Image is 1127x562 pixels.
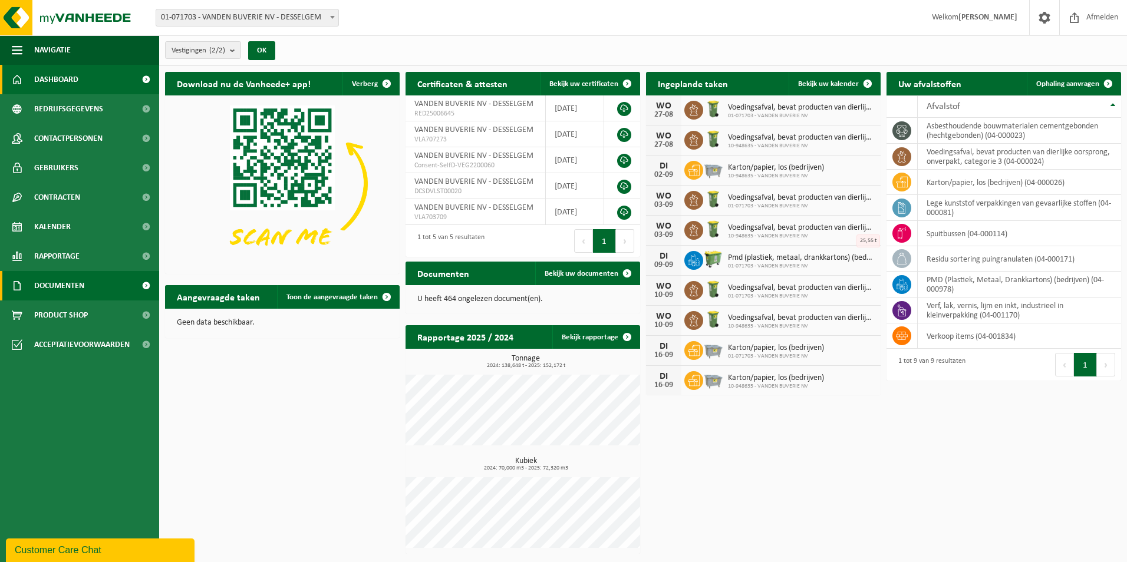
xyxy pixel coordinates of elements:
td: verf, lak, vernis, lijm en inkt, industrieel in kleinverpakking (04-001170) [918,297,1121,323]
img: WB-0140-HPE-GN-50 [703,129,723,149]
img: WB-0140-HPE-GN-50 [703,99,723,119]
h2: Rapportage 2025 / 2024 [406,325,525,348]
div: 02-09 [652,171,675,179]
span: Contracten [34,183,80,212]
td: [DATE] [546,147,604,173]
span: Karton/papier, los (bedrijven) [728,373,824,383]
span: VLA703709 [414,213,536,222]
div: 27-08 [652,141,675,149]
span: 01-071703 - VANDEN BUVERIE NV [728,203,875,210]
span: 10-948635 - VANDEN BUVERIE NV [728,173,824,180]
span: 01-071703 - VANDEN BUVERIE NV - DESSELGEM [156,9,339,27]
span: Vestigingen [172,42,225,59]
div: 09-09 [652,261,675,269]
span: VANDEN BUVERIE NV - DESSELGEM [414,100,533,108]
span: Rapportage [34,242,80,271]
button: Previous [574,229,593,253]
p: Geen data beschikbaar. [177,319,388,327]
span: VANDEN BUVERIE NV - DESSELGEM [414,125,533,134]
td: asbesthoudende bouwmaterialen cementgebonden (hechtgebonden) (04-000023) [918,118,1121,144]
a: Bekijk rapportage [552,325,639,349]
img: WB-0140-HPE-GN-50 [703,279,723,299]
span: VANDEN BUVERIE NV - DESSELGEM [414,151,533,160]
span: 01-071703 - VANDEN BUVERIE NV - DESSELGEM [156,9,338,26]
img: WB-2500-GAL-GY-01 [703,159,723,179]
button: 1 [1074,353,1097,376]
img: WB-0140-HPE-GN-50 [703,189,723,209]
span: Voedingsafval, bevat producten van dierlijke oorsprong, onverpakt, categorie 3 [728,313,875,323]
span: 01-071703 - VANDEN BUVERIE NV [728,113,875,120]
span: RED25006645 [414,109,536,118]
span: Toon de aangevraagde taken [286,293,378,301]
td: spuitbussen (04-000114) [918,221,1121,246]
button: Next [1097,353,1115,376]
img: WB-2500-GAL-GY-01 [703,369,723,389]
span: Bekijk uw kalender [798,80,859,88]
button: Vestigingen(2/2) [165,41,241,59]
td: [DATE] [546,199,604,225]
strong: [PERSON_NAME] [958,13,1017,22]
span: Kalender [34,212,71,242]
div: 03-09 [652,201,675,209]
span: 2024: 138,648 t - 2025: 152,172 t [411,363,640,369]
h2: Download nu de Vanheede+ app! [165,72,322,95]
img: WB-0140-HPE-GN-50 [703,309,723,329]
span: VANDEN BUVERIE NV - DESSELGEM [414,203,533,212]
a: Bekijk uw certificaten [540,72,639,95]
td: [DATE] [546,173,604,199]
div: DI [652,372,675,381]
div: 10-09 [652,321,675,329]
div: 16-09 [652,381,675,389]
span: Karton/papier, los (bedrijven) [728,343,824,353]
span: 01-071703 - VANDEN BUVERIE NV [728,263,875,270]
span: Acceptatievoorwaarden [34,330,130,359]
span: Navigatie [34,35,71,65]
span: Verberg [352,80,378,88]
h2: Certificaten & attesten [406,72,519,95]
div: 1 tot 9 van 9 resultaten [892,352,965,378]
span: Afvalstof [927,102,960,111]
span: 2024: 70,000 m3 - 2025: 72,320 m3 [411,465,640,471]
img: WB-0140-HPE-GN-50 [703,219,723,239]
div: 03-09 [652,231,675,239]
span: 01-071703 - VANDEN BUVERIE NV [728,293,875,300]
a: Toon de aangevraagde taken [277,285,398,309]
span: 01-071703 - VANDEN BUVERIE NV [728,353,824,360]
button: OK [248,41,275,60]
span: Ophaling aanvragen [1036,80,1099,88]
td: [DATE] [546,121,604,147]
span: 10-948635 - VANDEN BUVERIE NV [728,323,875,330]
div: DI [652,252,675,261]
img: WB-2500-GAL-GY-01 [703,339,723,359]
div: WO [652,282,675,291]
div: WO [652,312,675,321]
td: residu sortering puingranulaten (04-000171) [918,246,1121,272]
span: Voedingsafval, bevat producten van dierlijke oorsprong, onverpakt, categorie 3 [728,103,875,113]
iframe: chat widget [6,536,197,562]
h2: Aangevraagde taken [165,285,272,308]
h2: Ingeplande taken [646,72,740,95]
td: voedingsafval, bevat producten van dierlijke oorsprong, onverpakt, categorie 3 (04-000024) [918,144,1121,170]
div: WO [652,222,675,231]
span: VLA707273 [414,135,536,144]
span: DCSDVLST00020 [414,187,536,196]
span: Voedingsafval, bevat producten van dierlijke oorsprong, onverpakt, categorie 3 [728,133,875,143]
div: WO [652,191,675,201]
span: Karton/papier, los (bedrijven) [728,163,824,173]
span: Voedingsafval, bevat producten van dierlijke oorsprong, onverpakt, categorie 3 [728,193,875,203]
a: Ophaling aanvragen [1027,72,1120,95]
button: Previous [1055,353,1074,376]
td: [DATE] [546,95,604,121]
span: Bedrijfsgegevens [34,94,103,124]
div: DI [652,342,675,351]
td: lege kunststof verpakkingen van gevaarlijke stoffen (04-000081) [918,195,1121,221]
count: (2/2) [209,47,225,54]
img: Download de VHEPlus App [165,95,400,272]
div: 16-09 [652,351,675,359]
img: WB-0660-HPE-GN-50 [703,249,723,269]
button: 1 [593,229,616,253]
button: Next [616,229,634,253]
span: Bekijk uw documenten [545,270,618,277]
span: 10-948635 - VANDEN BUVERIE NV [728,233,875,240]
